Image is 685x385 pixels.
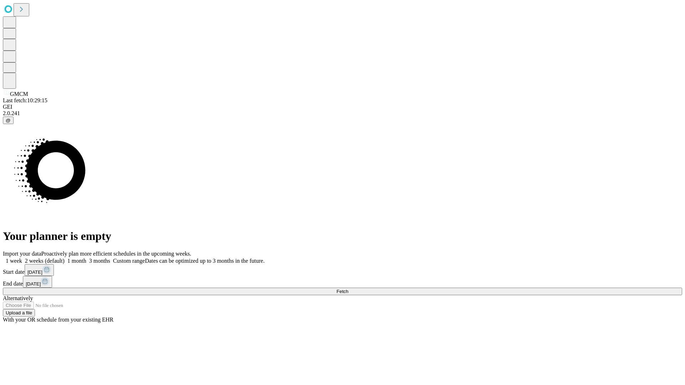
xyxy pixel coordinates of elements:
[89,258,110,264] span: 3 months
[336,289,348,294] span: Fetch
[67,258,86,264] span: 1 month
[25,258,65,264] span: 2 weeks (default)
[6,118,11,123] span: @
[26,281,41,287] span: [DATE]
[145,258,264,264] span: Dates can be optimized up to 3 months in the future.
[3,309,35,317] button: Upload a file
[6,258,22,264] span: 1 week
[10,91,28,97] span: GMCM
[3,104,682,110] div: GEI
[3,317,113,323] span: With your OR schedule from your existing EHR
[3,110,682,117] div: 2.0.241
[3,230,682,243] h1: Your planner is empty
[3,251,41,257] span: Import your data
[3,295,33,301] span: Alternatively
[3,276,682,288] div: End date
[41,251,191,257] span: Proactively plan more efficient schedules in the upcoming weeks.
[113,258,145,264] span: Custom range
[3,97,47,103] span: Last fetch: 10:29:15
[3,288,682,295] button: Fetch
[23,276,52,288] button: [DATE]
[27,269,42,275] span: [DATE]
[25,264,54,276] button: [DATE]
[3,117,14,124] button: @
[3,264,682,276] div: Start date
